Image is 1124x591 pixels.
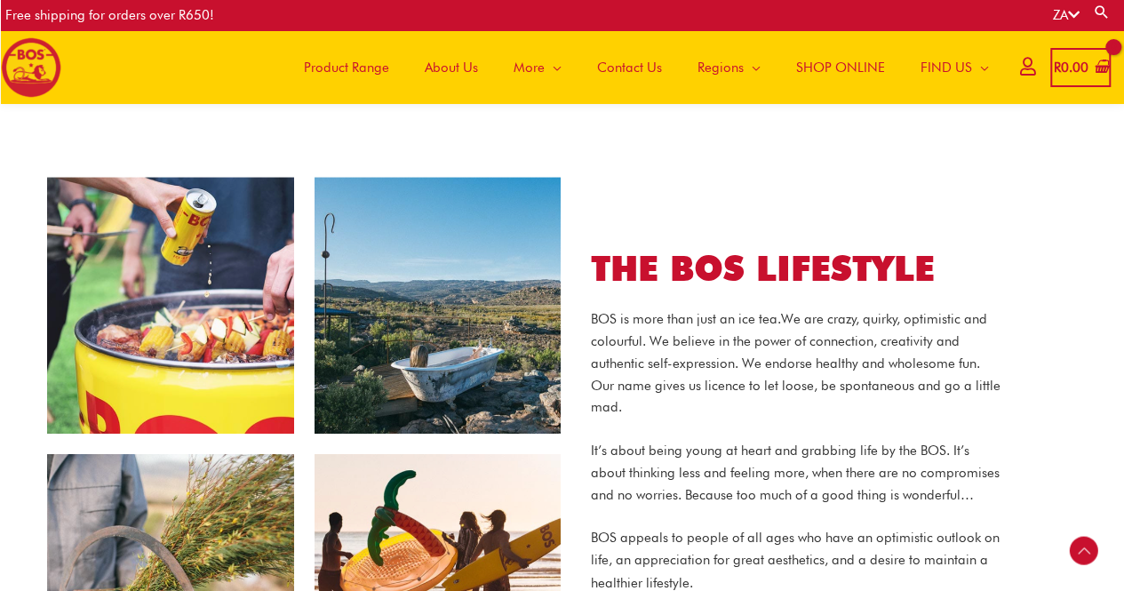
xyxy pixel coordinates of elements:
span: FIND US [921,41,972,94]
a: View Shopping Cart, empty [1050,48,1111,88]
a: ZA [1053,7,1080,23]
span: Product Range [304,41,389,94]
p: It’s about being young at heart and grabbing life by the BOS. It’s about thinking less and feelin... [591,440,1000,506]
span: R [1054,60,1061,76]
nav: Site Navigation [273,30,1007,104]
span: More [514,41,545,94]
bdi: 0.00 [1054,60,1088,76]
a: Search button [1093,4,1111,20]
p: BOS is more than just an ice tea. We are crazy, quirky, optimistic and colourful. We believe in t... [591,308,1000,419]
a: Contact Us [579,30,680,104]
a: More [496,30,579,104]
span: Regions [698,41,744,94]
span: About Us [425,41,478,94]
a: Product Range [286,30,407,104]
span: SHOP ONLINE [796,41,885,94]
a: Regions [680,30,778,104]
a: About Us [407,30,496,104]
a: SHOP ONLINE [778,30,903,104]
img: BOS logo finals-200px [1,37,61,98]
span: Contact Us [597,41,662,94]
h2: THE BOS LIFESTYLE [591,246,1000,292]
